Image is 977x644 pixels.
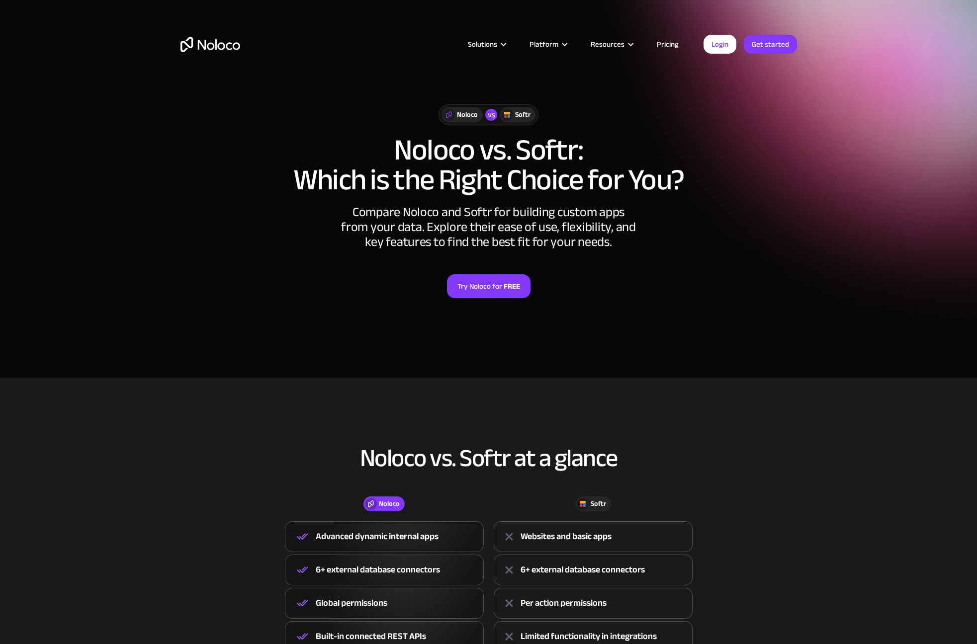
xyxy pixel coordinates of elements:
[504,280,520,293] strong: FREE
[744,35,797,54] a: Get started
[578,38,644,51] div: Resources
[316,596,387,611] div: Global permissions
[447,274,531,298] a: Try Noloco forFREE
[485,109,497,121] div: vs
[340,205,638,249] div: Compare Noloco and Softr for building custom apps from your data. Explore their ease of use, flex...
[644,38,691,51] a: Pricing
[180,135,797,195] h1: Noloco vs. Softr: Which is the Right Choice for You?
[316,563,440,577] div: 6+ external database connectors
[704,35,736,54] a: Login
[530,38,558,51] div: Platform
[521,529,612,544] div: Websites and basic apps
[457,109,478,120] div: Noloco
[521,629,657,644] div: Limited functionality in integrations
[180,445,797,472] h2: Noloco vs. Softr at a glance
[591,498,606,509] div: Softr
[515,109,531,120] div: Softr
[379,498,400,509] div: Noloco
[521,596,607,611] div: Per action permissions
[468,38,497,51] div: Solutions
[455,38,517,51] div: Solutions
[180,37,240,52] a: home
[316,529,439,544] div: Advanced dynamic internal apps
[316,629,426,644] div: Built-in connected REST APIs
[521,563,645,577] div: 6+ external database connectors
[517,38,578,51] div: Platform
[591,38,624,51] div: Resources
